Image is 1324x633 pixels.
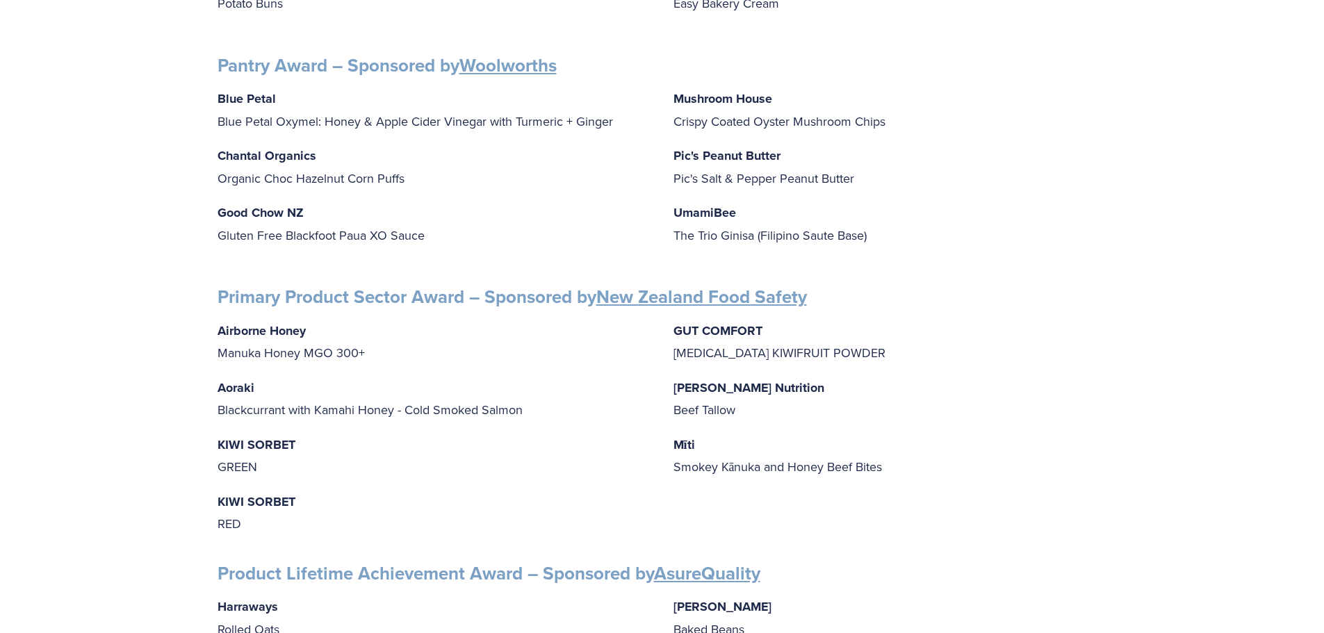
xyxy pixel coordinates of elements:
strong: Chantal Organics [218,147,316,165]
p: Blue Petal Oxymel: Honey & Apple Cider Vinegar with Turmeric + Ginger [218,88,651,132]
strong: KIWI SORBET [218,436,295,454]
p: Organic Choc Hazelnut Corn Puffs [218,145,651,189]
strong: Aoraki [218,379,254,397]
a: AsureQuality [654,560,760,586]
strong: KIWI SORBET [218,493,295,511]
strong: [PERSON_NAME] Nutrition [673,379,824,397]
p: Blackcurrant with Kamahi Honey - Cold Smoked Salmon [218,377,651,421]
strong: Pantry Award – Sponsored by [218,52,557,79]
p: The Trio Ginisa (Filipino Saute Base) [673,202,1107,246]
p: [MEDICAL_DATA] KIWIFRUIT POWDER [673,320,1107,364]
p: Smokey Kānuka and Honey Beef Bites [673,434,1107,478]
p: Crispy Coated Oyster Mushroom Chips [673,88,1107,132]
p: Beef Tallow [673,377,1107,421]
a: Woolworths [459,52,557,79]
strong: Mushroom House [673,90,772,108]
strong: Primary Product Sector Award – Sponsored by [218,283,807,310]
strong: Product Lifetime Achievement Award – Sponsored by [218,560,760,586]
strong: UmamiBee [673,204,736,222]
p: Gluten Free Blackfoot Paua XO Sauce [218,202,651,246]
strong: GUT COMFORT [673,322,762,340]
strong: [PERSON_NAME] [673,598,771,616]
strong: Good Chow NZ [218,204,304,222]
strong: Mīti [673,436,695,454]
strong: Blue Petal [218,90,276,108]
strong: Pic's Peanut Butter [673,147,780,165]
p: RED [218,491,651,535]
p: Manuka Honey MGO 300+ [218,320,651,364]
a: New Zealand Food Safety [596,283,807,310]
p: Pic's Salt & Pepper Peanut Butter [673,145,1107,189]
strong: Harraways [218,598,278,616]
strong: Airborne Honey [218,322,306,340]
p: GREEN [218,434,651,478]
